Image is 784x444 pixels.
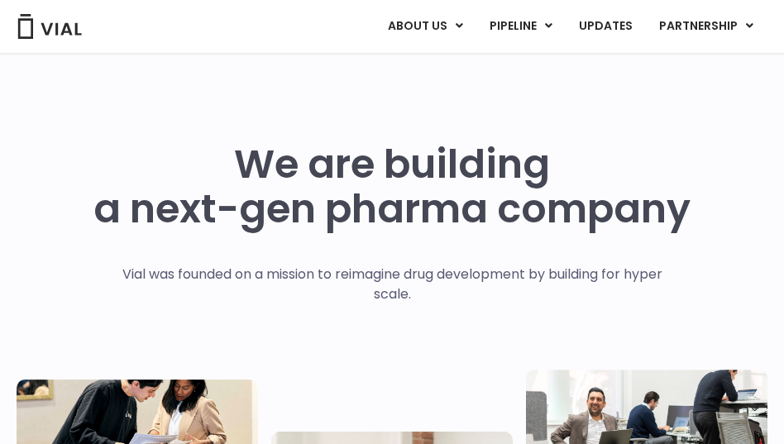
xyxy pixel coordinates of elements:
p: Vial was founded on a mission to reimagine drug development by building for hyper scale. [105,265,680,304]
img: Vial Logo [17,14,83,39]
a: PIPELINEMenu Toggle [476,12,565,41]
a: ABOUT USMenu Toggle [375,12,476,41]
h1: We are building a next-gen pharma company [93,142,691,232]
a: PARTNERSHIPMenu Toggle [646,12,767,41]
a: UPDATES [566,12,645,41]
